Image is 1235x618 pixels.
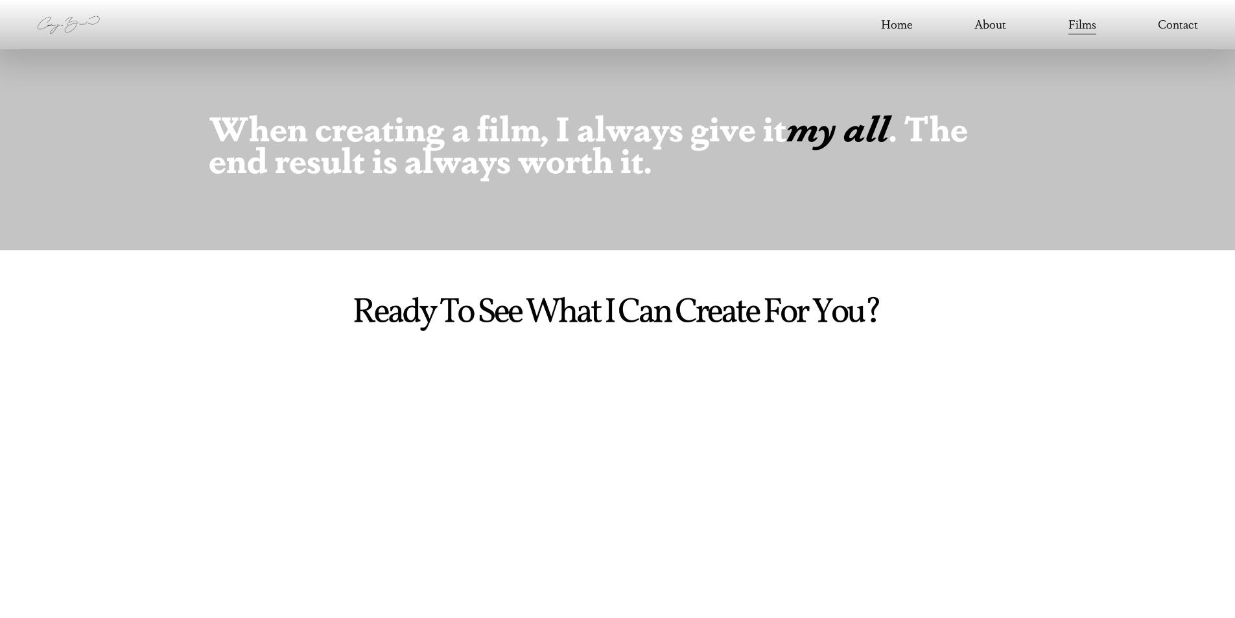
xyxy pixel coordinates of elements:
[1068,14,1096,36] a: Films
[786,103,889,150] em: my all
[37,12,100,37] img: Camryn Bradshaw Films
[1158,14,1198,36] a: Contact
[209,111,1026,176] h3: When creating a film, I always give it . The end result is always worth it.
[974,14,1006,36] a: About
[881,14,913,36] a: Home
